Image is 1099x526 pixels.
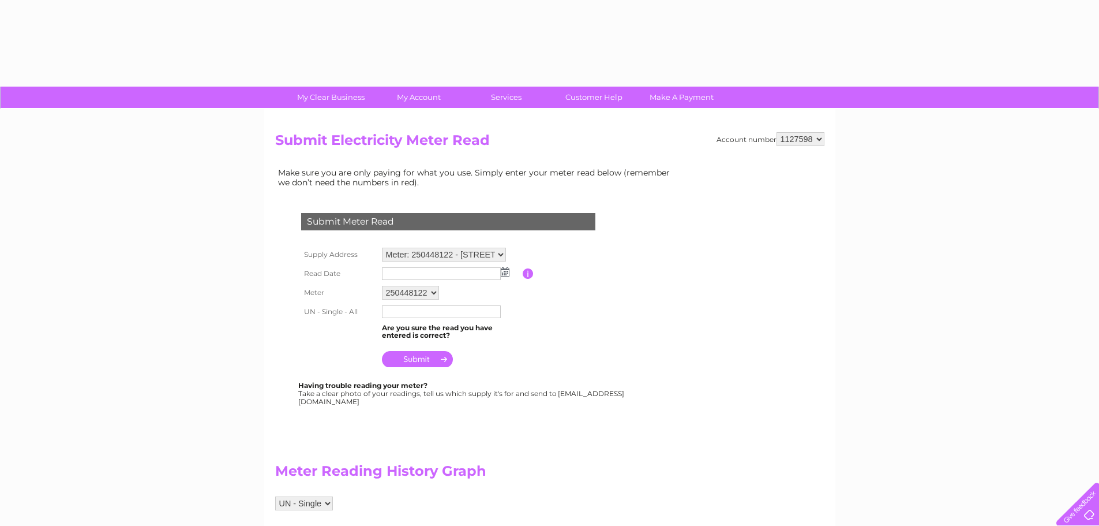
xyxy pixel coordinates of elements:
[275,165,679,189] td: Make sure you are only paying for what you use. Simply enter your meter read below (remember we d...
[382,351,453,367] input: Submit
[298,283,379,303] th: Meter
[523,268,534,279] input: Information
[371,87,466,108] a: My Account
[298,245,379,264] th: Supply Address
[717,132,824,146] div: Account number
[298,303,379,321] th: UN - Single - All
[634,87,729,108] a: Make A Payment
[379,321,523,343] td: Are you sure the read you have entered is correct?
[275,132,824,154] h2: Submit Electricity Meter Read
[298,381,427,390] b: Having trouble reading your meter?
[301,213,595,230] div: Submit Meter Read
[298,264,379,283] th: Read Date
[459,87,554,108] a: Services
[298,382,626,405] div: Take a clear photo of your readings, tell us which supply it's for and send to [EMAIL_ADDRESS][DO...
[283,87,378,108] a: My Clear Business
[546,87,642,108] a: Customer Help
[501,267,509,277] img: ...
[275,463,679,485] h2: Meter Reading History Graph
